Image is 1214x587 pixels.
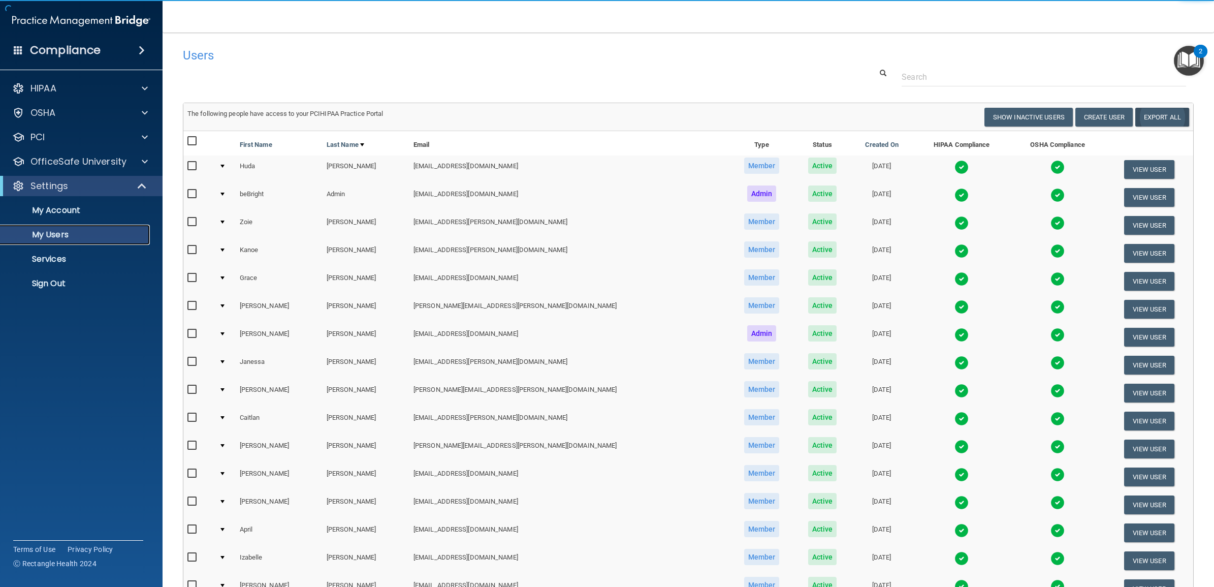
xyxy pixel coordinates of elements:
img: tick.e7d51cea.svg [1050,216,1065,230]
img: tick.e7d51cea.svg [954,496,969,510]
td: April [236,519,323,547]
td: [PERSON_NAME] [323,491,409,519]
button: View User [1124,551,1174,570]
img: tick.e7d51cea.svg [954,216,969,230]
button: View User [1124,272,1174,291]
span: Admin [747,325,777,342]
td: [PERSON_NAME] [236,435,323,463]
span: Active [808,437,837,453]
span: The following people have access to your PCIHIPAA Practice Portal [187,110,384,117]
span: Member [744,437,780,453]
a: Privacy Policy [68,544,113,554]
td: [PERSON_NAME] [323,463,409,491]
td: [PERSON_NAME] [236,295,323,323]
img: tick.e7d51cea.svg [1050,272,1065,286]
img: tick.e7d51cea.svg [954,300,969,314]
td: [EMAIL_ADDRESS][DOMAIN_NAME] [409,267,729,295]
img: PMB logo [12,11,150,31]
span: Member [744,493,780,509]
td: [DATE] [850,323,913,351]
span: Active [808,465,837,481]
img: tick.e7d51cea.svg [954,160,969,174]
td: [DATE] [850,519,913,547]
span: Member [744,269,780,286]
button: View User [1124,328,1174,347]
span: Member [744,241,780,258]
h4: Users [183,49,766,62]
td: [PERSON_NAME] [323,267,409,295]
img: tick.e7d51cea.svg [1050,188,1065,202]
a: HIPAA [12,82,148,95]
a: PCI [12,131,148,143]
td: Huda [236,156,323,183]
a: Created On [865,139,899,151]
td: [PERSON_NAME] [323,156,409,183]
td: [EMAIL_ADDRESS][PERSON_NAME][DOMAIN_NAME] [409,407,729,435]
td: Admin [323,183,409,211]
span: Active [808,297,837,314]
button: Create User [1075,108,1133,127]
button: View User [1124,300,1174,319]
td: [PERSON_NAME] [236,323,323,351]
img: tick.e7d51cea.svg [1050,160,1065,174]
td: [DATE] [850,211,913,239]
span: Member [744,297,780,314]
a: First Name [240,139,272,151]
td: [EMAIL_ADDRESS][PERSON_NAME][DOMAIN_NAME] [409,351,729,379]
img: tick.e7d51cea.svg [954,384,969,398]
td: [PERSON_NAME] [323,211,409,239]
td: [DATE] [850,156,913,183]
button: Show Inactive Users [984,108,1073,127]
p: Services [7,254,145,264]
td: Izabelle [236,547,323,575]
span: Active [808,186,837,202]
td: [PERSON_NAME] [323,239,409,267]
a: Last Name [327,139,364,151]
td: [DATE] [850,183,913,211]
td: [DATE] [850,407,913,435]
p: Sign Out [7,279,145,289]
img: tick.e7d51cea.svg [1050,356,1065,370]
img: tick.e7d51cea.svg [954,328,969,342]
button: View User [1124,244,1174,263]
td: [EMAIL_ADDRESS][DOMAIN_NAME] [409,491,729,519]
td: [DATE] [850,463,913,491]
th: HIPAA Compliance [913,131,1010,156]
p: PCI [30,131,45,143]
th: OSHA Compliance [1010,131,1105,156]
span: Admin [747,186,777,202]
p: OfficeSafe University [30,156,126,168]
a: Settings [12,180,147,192]
td: [DATE] [850,351,913,379]
span: Active [808,213,837,230]
a: OSHA [12,107,148,119]
img: tick.e7d51cea.svg [1050,523,1065,538]
span: Active [808,493,837,509]
td: Janessa [236,351,323,379]
button: View User [1124,412,1174,430]
span: Member [744,213,780,230]
span: Member [744,409,780,425]
td: [DATE] [850,435,913,463]
td: Caitlan [236,407,323,435]
img: tick.e7d51cea.svg [954,188,969,202]
td: [PERSON_NAME] [323,435,409,463]
a: Terms of Use [13,544,55,554]
img: tick.e7d51cea.svg [1050,496,1065,510]
td: Grace [236,267,323,295]
td: [EMAIL_ADDRESS][DOMAIN_NAME] [409,156,729,183]
td: Kanoe [236,239,323,267]
img: tick.e7d51cea.svg [954,551,969,566]
td: [EMAIL_ADDRESS][DOMAIN_NAME] [409,323,729,351]
span: Active [808,381,837,397]
th: Status [794,131,850,156]
p: My Users [7,230,145,240]
span: Member [744,381,780,397]
img: tick.e7d51cea.svg [954,412,969,426]
span: Active [808,269,837,286]
td: [DATE] [850,547,913,575]
td: beBright [236,183,323,211]
img: tick.e7d51cea.svg [954,356,969,370]
p: OSHA [30,107,56,119]
td: [EMAIL_ADDRESS][DOMAIN_NAME] [409,547,729,575]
